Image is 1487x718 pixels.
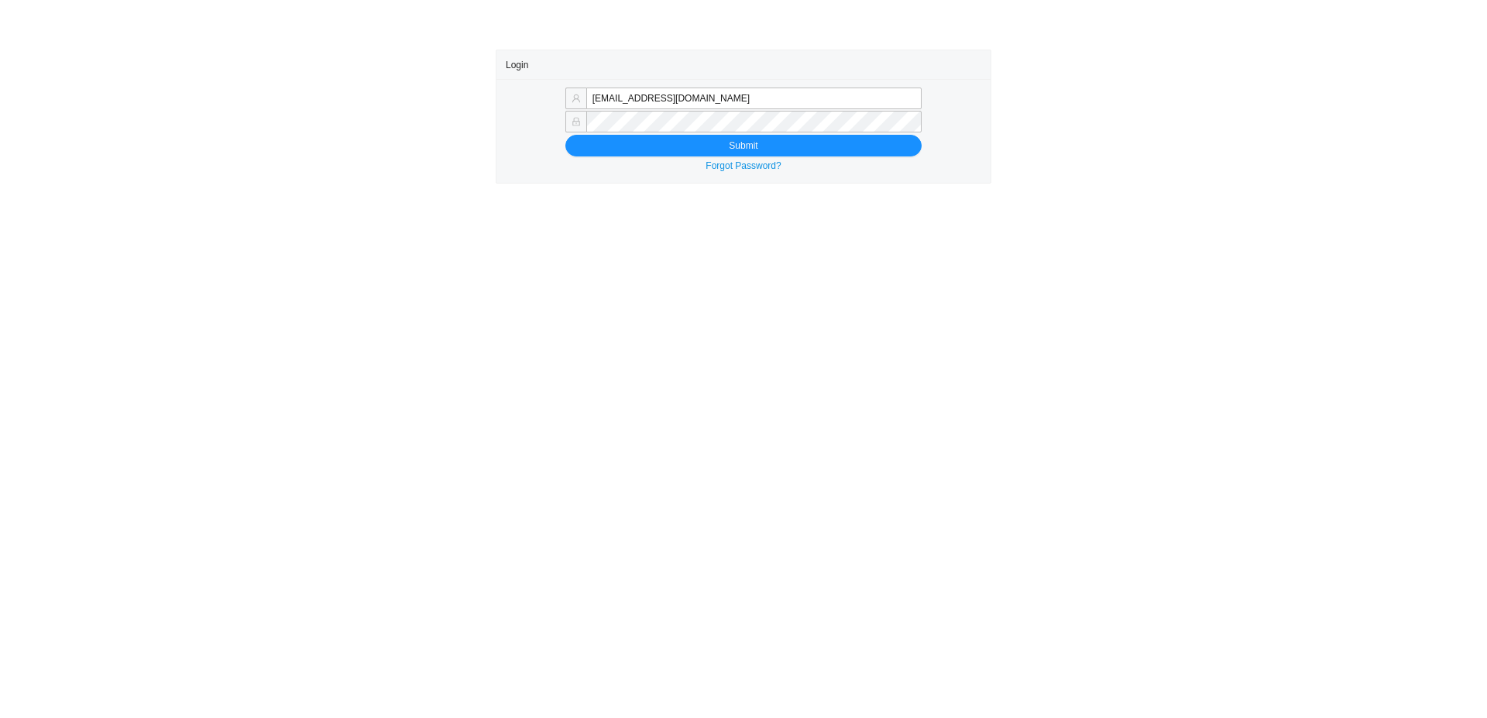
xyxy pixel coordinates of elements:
span: user [572,94,581,103]
a: Forgot Password? [706,160,781,171]
span: lock [572,117,581,126]
span: Submit [729,138,757,153]
div: Login [506,50,981,79]
input: Email [586,88,922,109]
button: Submit [565,135,922,156]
